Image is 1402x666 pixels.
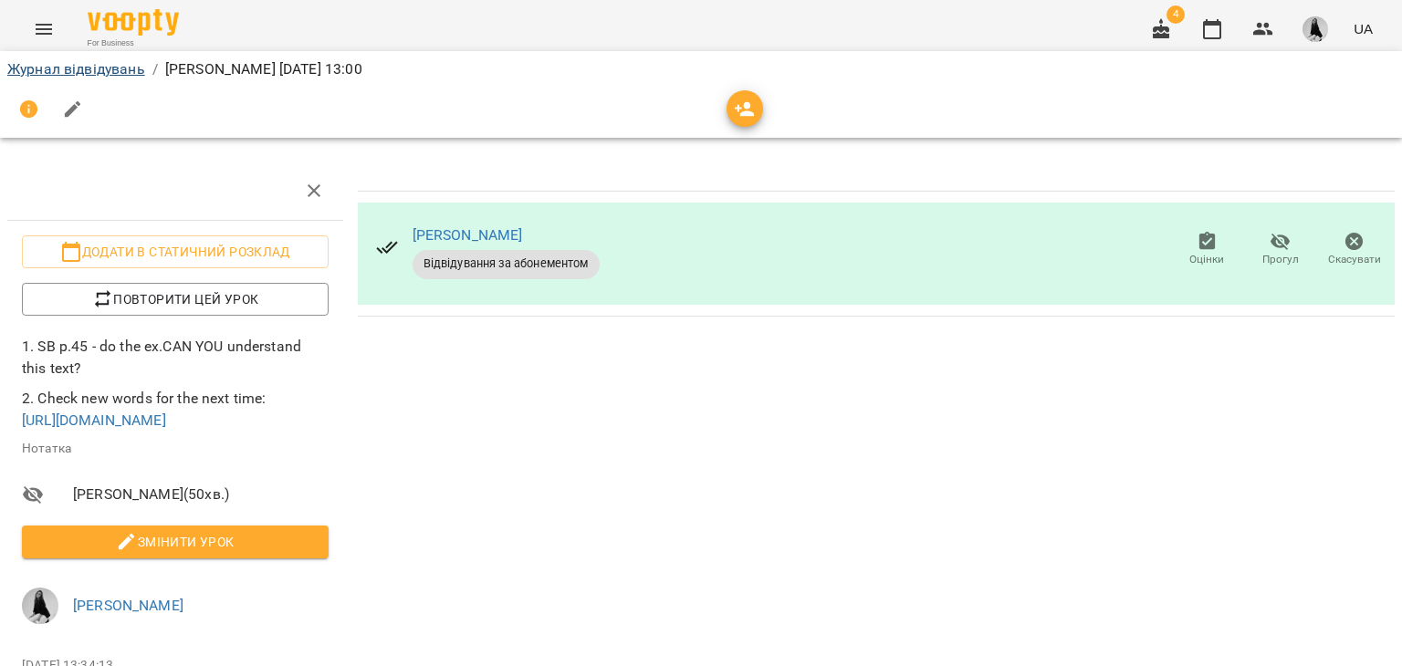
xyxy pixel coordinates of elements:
a: [PERSON_NAME] [413,226,523,244]
img: 1ec0e5e8bbc75a790c7d9e3de18f101f.jpeg [1303,16,1328,42]
button: Скасувати [1317,224,1391,276]
a: Журнал відвідувань [7,60,145,78]
button: UA [1346,12,1380,46]
span: Скасувати [1328,252,1381,267]
button: Menu [22,7,66,51]
p: 1. SB p.45 - do the ex.CAN YOU understand this text? [22,336,329,379]
button: Додати в статичний розклад [22,235,329,268]
p: [PERSON_NAME] [DATE] 13:00 [165,58,362,80]
span: UA [1354,19,1373,38]
button: Повторити цей урок [22,283,329,316]
a: [PERSON_NAME] [73,597,183,614]
p: Нотатка [22,440,329,458]
li: / [152,58,158,80]
nav: breadcrumb [7,58,1395,80]
span: Повторити цей урок [37,288,314,310]
img: 1ec0e5e8bbc75a790c7d9e3de18f101f.jpeg [22,588,58,624]
img: Voopty Logo [88,9,179,36]
span: Прогул [1262,252,1299,267]
span: 4 [1167,5,1185,24]
span: Змінити урок [37,531,314,553]
span: For Business [88,37,179,49]
button: Оцінки [1170,224,1244,276]
p: 2. Check new words for the next time: [22,388,329,431]
button: Змінити урок [22,526,329,558]
span: Відвідування за абонементом [413,255,600,272]
a: [URL][DOMAIN_NAME] [22,411,166,429]
span: Оцінки [1189,252,1224,267]
span: [PERSON_NAME] ( 50 хв. ) [73,484,329,505]
button: Прогул [1244,224,1318,276]
span: Додати в статичний розклад [37,241,314,263]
